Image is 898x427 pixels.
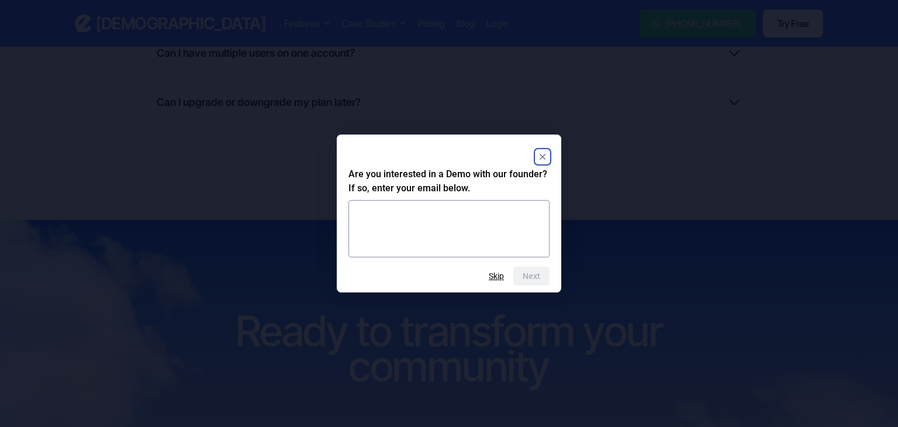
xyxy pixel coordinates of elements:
[513,267,550,285] button: Next question
[348,200,550,257] textarea: Are you interested in a Demo with our founder? If so, enter your email below.
[536,150,550,164] button: Close
[489,271,504,281] button: Skip
[348,167,550,195] h2: Are you interested in a Demo with our founder? If so, enter your email below.
[337,135,561,292] dialog: Are you interested in a Demo with our founder? If so, enter your email below.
